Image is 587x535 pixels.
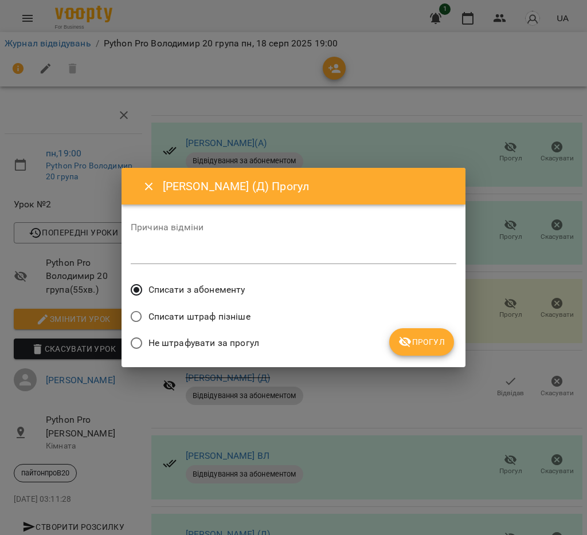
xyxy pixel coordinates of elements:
[148,336,259,350] span: Не штрафувати за прогул
[148,310,251,324] span: Списати штраф пізніше
[398,335,445,349] span: Прогул
[389,328,454,356] button: Прогул
[163,178,452,195] h6: [PERSON_NAME] (Д) Прогул
[148,283,245,297] span: Списати з абонементу
[135,173,163,200] button: Close
[131,223,456,232] label: Причина відміни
